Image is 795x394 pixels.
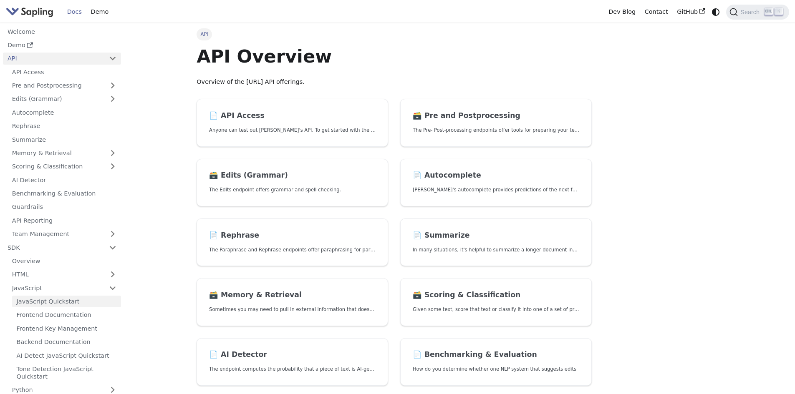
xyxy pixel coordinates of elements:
[8,161,121,173] a: Scoring & Classification
[3,241,104,253] a: SDK
[8,214,121,226] a: API Reporting
[209,306,376,314] p: Sometimes you may need to pull in external information that doesn't fit in the context size of an...
[12,296,121,308] a: JavaScript Quickstart
[12,309,121,321] a: Frontend Documentation
[8,147,121,159] a: Memory & Retrieval
[12,349,121,361] a: AI Detect JavaScript Quickstart
[12,322,121,334] a: Frontend Key Management
[63,5,86,18] a: Docs
[413,111,579,120] h2: Pre and Postprocessing
[86,5,113,18] a: Demo
[209,291,376,300] h2: Memory & Retrieval
[3,25,121,38] a: Welcome
[197,45,592,68] h1: API Overview
[8,201,121,213] a: Guardrails
[400,218,592,266] a: 📄️ SummarizeIn many situations, it's helpful to summarize a longer document into a shorter, more ...
[413,291,579,300] h2: Scoring & Classification
[209,126,376,134] p: Anyone can test out Sapling's API. To get started with the API, simply:
[209,171,376,180] h2: Edits (Grammar)
[413,306,579,314] p: Given some text, score that text or classify it into one of a set of pre-specified categories.
[3,39,121,51] a: Demo
[6,6,56,18] a: Sapling.ai
[197,218,388,266] a: 📄️ RephraseThe Paraphrase and Rephrase endpoints offer paraphrasing for particular styles.
[775,8,783,15] kbd: K
[8,269,121,281] a: HTML
[8,188,121,200] a: Benchmarking & Evaluation
[197,28,212,40] span: API
[8,80,121,92] a: Pre and Postprocessing
[104,241,121,253] button: Collapse sidebar category 'SDK'
[209,365,376,373] p: The endpoint computes the probability that a piece of text is AI-generated,
[604,5,640,18] a: Dev Blog
[8,174,121,186] a: AI Detector
[209,186,376,194] p: The Edits endpoint offers grammar and spell checking.
[3,53,104,65] a: API
[12,363,121,383] a: Tone Detection JavaScript Quickstart
[197,99,388,147] a: 📄️ API AccessAnyone can test out [PERSON_NAME]'s API. To get started with the API, simply:
[197,159,388,207] a: 🗃️ Edits (Grammar)The Edits endpoint offers grammar and spell checking.
[197,28,592,40] nav: Breadcrumbs
[8,228,121,240] a: Team Management
[400,338,592,386] a: 📄️ Benchmarking & EvaluationHow do you determine whether one NLP system that suggests edits
[400,99,592,147] a: 🗃️ Pre and PostprocessingThe Pre- Post-processing endpoints offer tools for preparing your text d...
[413,350,579,359] h2: Benchmarking & Evaluation
[8,120,121,132] a: Rephrase
[8,282,121,294] a: JavaScript
[104,53,121,65] button: Collapse sidebar category 'API'
[413,231,579,240] h2: Summarize
[726,5,789,20] button: Search (Ctrl+K)
[209,350,376,359] h2: AI Detector
[8,106,121,118] a: Autocomplete
[413,365,579,373] p: How do you determine whether one NLP system that suggests edits
[6,6,53,18] img: Sapling.ai
[413,171,579,180] h2: Autocomplete
[8,133,121,146] a: Summarize
[738,9,765,15] span: Search
[413,246,579,254] p: In many situations, it's helpful to summarize a longer document into a shorter, more easily diges...
[8,255,121,267] a: Overview
[413,186,579,194] p: Sapling's autocomplete provides predictions of the next few characters or words
[672,5,709,18] a: GitHub
[197,338,388,386] a: 📄️ AI DetectorThe endpoint computes the probability that a piece of text is AI-generated,
[197,77,592,87] p: Overview of the [URL] API offerings.
[197,278,388,326] a: 🗃️ Memory & RetrievalSometimes you may need to pull in external information that doesn't fit in t...
[400,159,592,207] a: 📄️ Autocomplete[PERSON_NAME]'s autocomplete provides predictions of the next few characters or words
[209,111,376,120] h2: API Access
[640,5,673,18] a: Contact
[400,278,592,326] a: 🗃️ Scoring & ClassificationGiven some text, score that text or classify it into one of a set of p...
[209,246,376,254] p: The Paraphrase and Rephrase endpoints offer paraphrasing for particular styles.
[209,231,376,240] h2: Rephrase
[8,66,121,78] a: API Access
[413,126,579,134] p: The Pre- Post-processing endpoints offer tools for preparing your text data for ingestation as we...
[8,93,121,105] a: Edits (Grammar)
[12,336,121,348] a: Backend Documentation
[710,6,722,18] button: Switch between dark and light mode (currently system mode)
